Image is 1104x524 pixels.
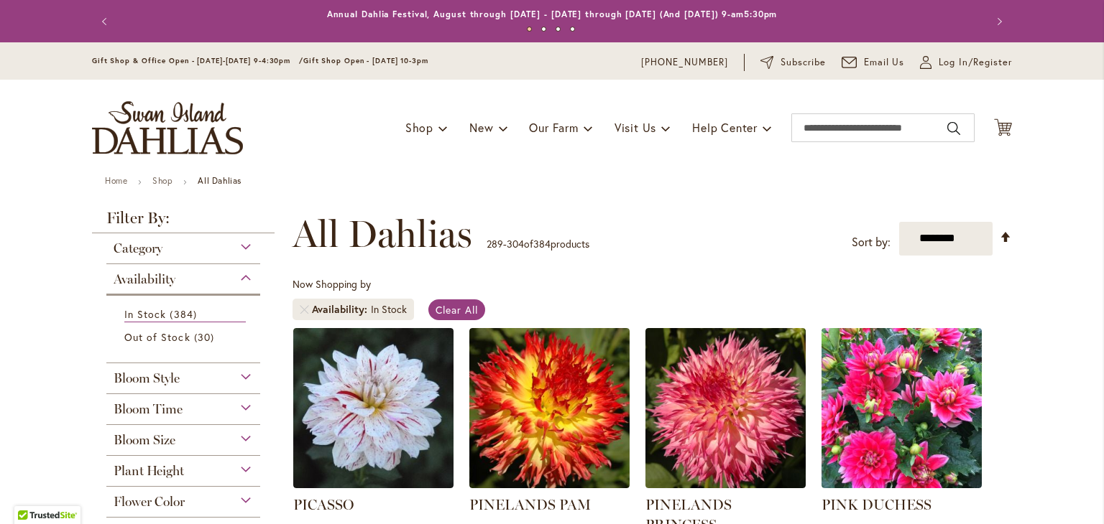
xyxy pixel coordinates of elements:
[124,329,246,345] a: Out of Stock 30
[198,175,241,186] strong: All Dahlias
[541,27,546,32] button: 2 of 4
[114,432,175,448] span: Bloom Size
[312,302,371,317] span: Availability
[114,271,175,287] span: Availability
[293,477,454,491] a: PICASSO
[293,496,354,513] a: PICASSO
[293,212,472,256] span: All Dahlias
[170,307,200,322] span: 384
[152,175,172,186] a: Shop
[920,55,1012,70] a: Log In/Register
[469,477,630,491] a: PINELANDS PAM
[570,27,575,32] button: 4 of 4
[939,55,1012,70] span: Log In/Register
[852,229,891,256] label: Sort by:
[92,56,303,65] span: Gift Shop & Office Open - [DATE]-[DATE] 9-4:30pm /
[760,55,826,70] a: Subscribe
[293,328,454,488] img: PICASSO
[822,496,931,513] a: PINK DUCHESS
[692,120,758,135] span: Help Center
[405,120,433,135] span: Shop
[556,27,561,32] button: 3 of 4
[92,7,121,36] button: Previous
[469,328,630,488] img: PINELANDS PAM
[469,496,591,513] a: PINELANDS PAM
[105,175,127,186] a: Home
[114,463,184,479] span: Plant Height
[615,120,656,135] span: Visit Us
[507,237,524,251] span: 304
[864,55,905,70] span: Email Us
[533,237,551,251] span: 384
[436,303,478,317] span: Clear All
[645,328,806,488] img: PINELANDS PRINCESS
[300,305,308,314] a: Remove Availability In Stock
[327,9,778,19] a: Annual Dahlia Festival, August through [DATE] - [DATE] through [DATE] (And [DATE]) 9-am5:30pm
[371,302,407,317] div: In Stock
[983,7,1012,36] button: Next
[114,240,162,256] span: Category
[487,233,589,256] p: - of products
[487,237,503,251] span: 289
[303,56,428,65] span: Gift Shop Open - [DATE] 10-3pm
[641,55,728,70] a: [PHONE_NUMBER]
[194,329,218,345] span: 30
[124,307,246,322] a: In Stock 384
[822,328,982,488] img: PINK DUCHESS
[114,401,183,417] span: Bloom Time
[469,120,493,135] span: New
[529,120,578,135] span: Our Farm
[645,477,806,491] a: PINELANDS PRINCESS
[842,55,905,70] a: Email Us
[527,27,532,32] button: 1 of 4
[781,55,826,70] span: Subscribe
[293,277,371,291] span: Now Shopping by
[822,477,982,491] a: PINK DUCHESS
[114,370,180,386] span: Bloom Style
[92,210,275,233] strong: Filter By:
[428,299,485,320] a: Clear All
[114,494,185,510] span: Flower Color
[124,307,166,321] span: In Stock
[92,101,243,154] a: store logo
[124,330,190,344] span: Out of Stock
